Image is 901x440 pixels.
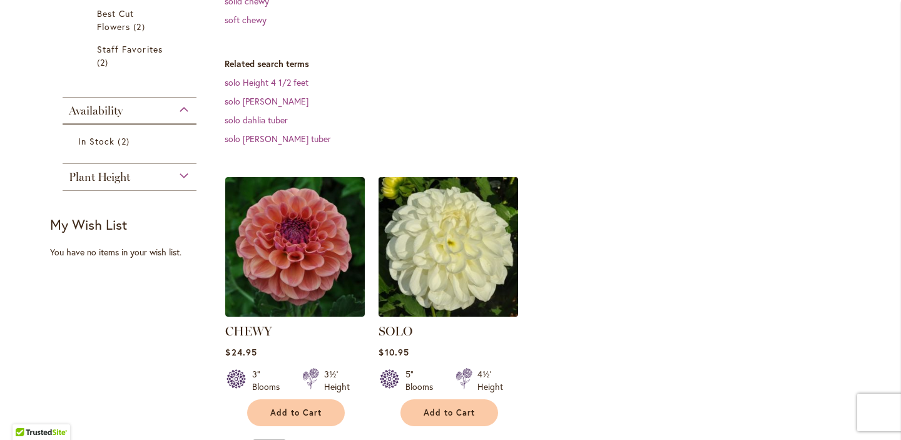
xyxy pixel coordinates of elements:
[78,135,115,147] span: In Stock
[379,307,518,319] a: SOLO
[9,396,44,431] iframe: Launch Accessibility Center
[133,20,148,33] span: 2
[69,104,123,118] span: Availability
[225,133,331,145] a: solo [PERSON_NAME] tuber
[379,346,409,358] span: $10.95
[50,215,127,233] strong: My Wish List
[78,135,184,148] a: In Stock 2
[252,368,287,393] div: 3" Blooms
[270,407,322,418] span: Add to Cart
[324,368,350,393] div: 3½' Height
[225,76,308,88] a: solo Height 4 1/2 feet
[405,368,440,393] div: 5" Blooms
[97,43,165,69] a: Staff Favorites
[379,324,412,339] a: SOLO
[400,399,498,426] button: Add to Cart
[225,58,851,70] dt: Related search terms
[69,170,130,184] span: Plant Height
[118,135,132,148] span: 2
[225,346,257,358] span: $24.95
[375,173,522,320] img: SOLO
[225,177,365,317] img: CHEWY
[97,7,165,33] a: Best Cut Flowers
[50,246,217,258] div: You have no items in your wish list.
[424,407,475,418] span: Add to Cart
[225,95,308,107] a: solo [PERSON_NAME]
[247,399,345,426] button: Add to Cart
[225,307,365,319] a: CHEWY
[97,56,111,69] span: 2
[225,114,288,126] a: solo dahlia tuber
[97,8,134,33] span: Best Cut Flowers
[225,14,267,26] a: soft chewy
[477,368,503,393] div: 4½' Height
[97,43,163,55] span: Staff Favorites
[225,324,272,339] a: CHEWY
